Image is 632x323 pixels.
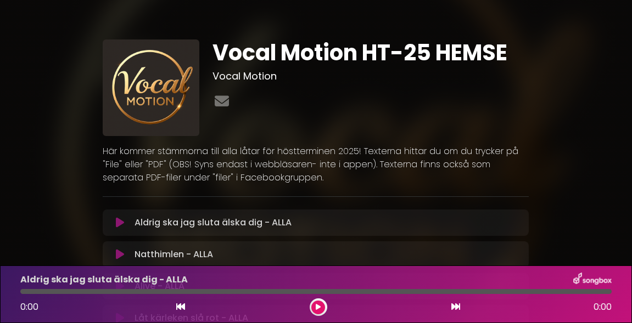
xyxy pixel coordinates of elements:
[573,273,612,287] img: songbox-logo-white.png
[594,301,612,314] span: 0:00
[20,301,38,313] span: 0:00
[212,70,529,82] h3: Vocal Motion
[20,273,188,286] p: Aldrig ska jag sluta älska dig - ALLA
[103,39,199,136] img: pGlB4Q9wSIK9SaBErEAn
[135,248,213,261] p: Natthimlen - ALLA
[135,216,292,229] p: Aldrig ska jag sluta älska dig - ALLA
[212,39,529,66] h1: Vocal Motion HT-25 HEMSE
[103,145,529,184] p: Här kommer stämmorna till alla låtar för höstterminen 2025! Texterna hittar du om du trycker på "...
